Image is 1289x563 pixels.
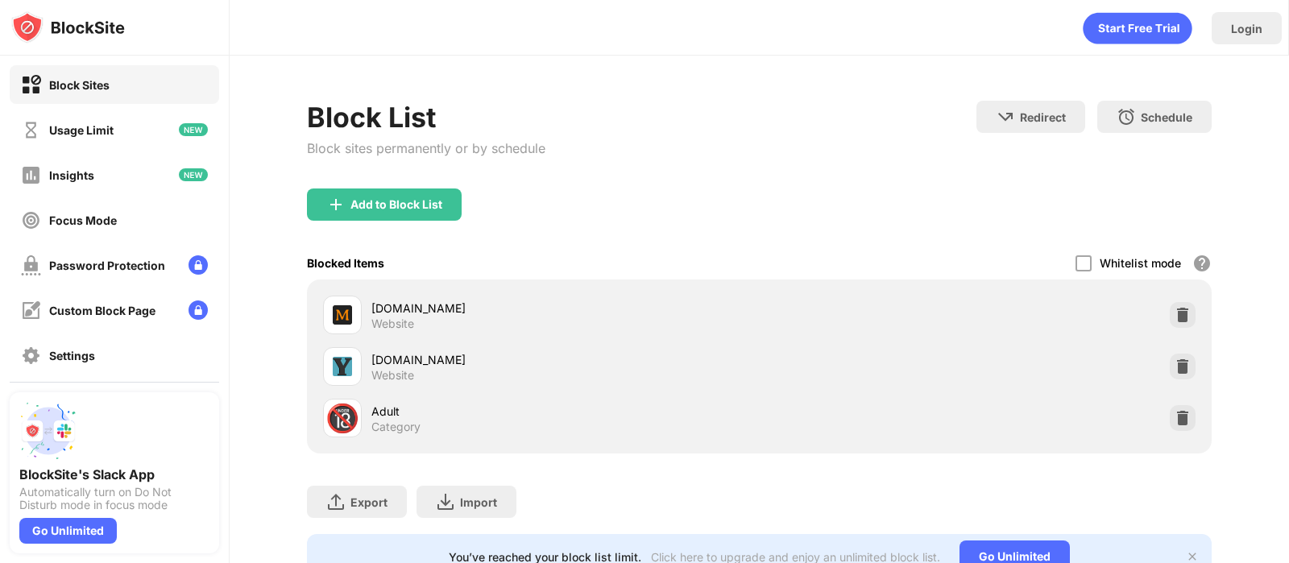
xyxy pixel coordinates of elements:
img: favicons [333,357,352,376]
div: Go Unlimited [19,518,117,544]
div: Automatically turn on Do Not Disturb mode in focus mode [19,486,209,511]
div: Block Sites [49,78,110,92]
div: Website [371,368,414,383]
img: focus-off.svg [21,210,41,230]
img: customize-block-page-off.svg [21,300,41,321]
div: Export [350,495,388,509]
div: Redirect [1020,110,1066,124]
div: Adult [371,403,760,420]
div: Insights [49,168,94,182]
div: Settings [49,349,95,362]
img: new-icon.svg [179,123,208,136]
div: Block sites permanently or by schedule [307,140,545,156]
img: password-protection-off.svg [21,255,41,275]
div: Whitelist mode [1100,256,1181,270]
img: block-on.svg [21,75,41,95]
div: [DOMAIN_NAME] [371,351,760,368]
div: Password Protection [49,259,165,272]
img: lock-menu.svg [189,300,208,320]
div: [DOMAIN_NAME] [371,300,760,317]
div: Custom Block Page [49,304,155,317]
div: Schedule [1141,110,1192,124]
img: logo-blocksite.svg [11,11,125,43]
div: Block List [307,101,545,134]
div: BlockSite's Slack App [19,466,209,482]
img: time-usage-off.svg [21,120,41,140]
div: Add to Block List [350,198,442,211]
div: Login [1231,22,1262,35]
img: lock-menu.svg [189,255,208,275]
div: Usage Limit [49,123,114,137]
div: 🔞 [325,402,359,435]
div: Focus Mode [49,213,117,227]
div: animation [1083,12,1192,44]
div: Blocked Items [307,256,384,270]
img: insights-off.svg [21,165,41,185]
img: x-button.svg [1186,550,1199,563]
img: favicons [333,305,352,325]
img: push-slack.svg [19,402,77,460]
img: settings-off.svg [21,346,41,366]
div: Import [460,495,497,509]
div: Category [371,420,421,434]
div: Website [371,317,414,331]
img: new-icon.svg [179,168,208,181]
